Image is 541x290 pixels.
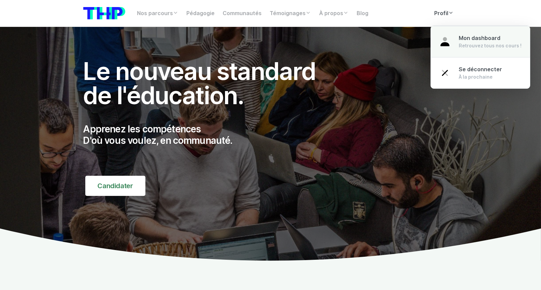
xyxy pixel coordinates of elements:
span: Mon dashboard [459,35,501,41]
p: Apprenez les compétences D'où vous voulez, en communauté. [83,124,330,146]
img: close-bfa29482b68dc59ac4d1754714631d55.svg [439,67,451,79]
span: Se déconnecter [459,66,502,73]
a: Pédagogie [183,7,219,20]
a: À propos [315,7,353,20]
img: user-39a31b0fda3f6d0d9998f93cd6357590.svg [439,36,451,48]
a: Profil [431,7,458,20]
div: À la prochaine [459,74,502,80]
img: logo [83,7,125,19]
a: Nos parcours [133,7,183,20]
a: Se déconnecter À la prochaine [431,57,530,88]
a: Blog [353,7,373,20]
div: Retrouvez tous nos cours ! [459,42,522,49]
a: Mon dashboard Retrouvez tous nos cours ! [431,26,530,57]
h1: Le nouveau standard de l'éducation. [83,59,330,108]
a: Témoignages [266,7,315,20]
a: Communautés [219,7,266,20]
a: Candidater [85,176,145,196]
